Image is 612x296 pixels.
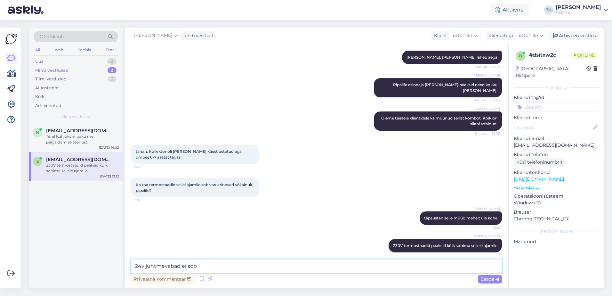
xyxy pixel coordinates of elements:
[35,103,61,109] div: Arhiveeritud
[136,182,254,193] span: Ka toa termostaadid sellel ajamile sobivad erinevad või ainult pipelife?
[133,164,157,169] span: 13:07
[475,98,500,103] span: Nähtud ✓ 13:03
[556,5,601,10] div: [PERSON_NAME]
[35,58,43,65] div: Uus
[476,253,500,258] span: 14:03
[53,46,65,54] div: Web
[472,106,500,111] span: [PERSON_NAME]
[514,200,599,206] p: Windows 10
[516,65,586,79] div: [GEOGRAPHIC_DATA], Riisipere
[424,216,497,220] span: täpsustan selle müügimehelt üle kohe
[46,134,119,145] div: Tere! Kahjuks ei paku me paigaldamise teenust.
[46,128,113,134] span: nataliapa3871@gmail.com
[519,32,538,39] span: Estonian
[5,33,17,45] img: Askly Logo
[100,174,119,179] div: [DATE] 13:12
[61,114,90,119] span: Minu vestlused
[514,124,592,131] input: Lisa nimi
[407,55,497,60] span: [PERSON_NAME], [PERSON_NAME] läheb aega
[108,76,117,82] div: 2
[549,31,599,40] div: Arhiveeri vestlus
[476,225,500,230] span: 13:12
[514,176,564,182] a: [URL][DOMAIN_NAME]
[35,67,68,74] div: Minu vestlused
[514,114,599,121] p: Kliendi nimi
[481,276,499,282] span: Saada
[136,149,243,160] span: tänan. Kollektor oli [PERSON_NAME] käest ostetud aga umbes 6-7 aastat tagasi
[40,33,65,40] span: Otsi kliente
[34,46,41,54] div: All
[181,32,213,39] div: juhib vestlust
[475,64,500,69] span: Nähtud ✓ 13:00
[544,5,553,14] div: TK
[514,158,565,167] div: Küsi telefoninumbrit
[35,94,44,100] div: Kõik
[514,209,599,216] p: Brauser
[134,32,172,39] span: [PERSON_NAME]
[514,238,599,245] p: Märkmed
[131,275,194,284] div: Privaatne kommentaar
[490,4,529,16] div: Aktiivne
[529,51,571,59] div: # dsitxw2c
[514,94,599,101] p: Kliendi tag'id
[133,198,157,202] span: 13:08
[514,85,599,90] div: Kliendi info
[514,216,599,222] p: Chrome [TECHNICAL_ID]
[472,206,500,211] span: [PERSON_NAME]
[514,193,599,200] p: Operatsioonisüsteem
[514,229,599,234] div: [PERSON_NAME]
[107,58,117,65] div: 0
[486,32,513,39] div: Klienditugi
[46,162,119,174] div: 230V termostaadid peaksid kõik sobima sellele ajamile
[35,85,59,91] div: AI Assistent
[393,82,498,93] span: Pipelife esindaja [PERSON_NAME] peaksid need kokku [PERSON_NAME].
[36,159,39,164] span: s
[431,32,447,39] div: Klient
[36,130,39,135] span: n
[519,53,522,58] span: d
[514,151,599,158] p: Kliendi telefon
[35,76,67,82] div: Tiimi vestlused
[99,145,119,150] div: [DATE] 14:02
[108,67,117,74] div: 2
[453,32,472,39] span: Estonian
[475,131,500,136] span: Nähtud ✓ 13:05
[514,135,599,142] p: Kliendi email
[514,169,599,176] p: Klienditeekond
[131,259,502,273] textarea: 24v juhtmevabad ei sob
[556,10,601,15] div: FEB AS
[381,116,498,126] span: Oleme teistele klientidele ka müünud sellist kombot. Kõik on siiani sobinud.
[514,102,599,112] input: Lisa tag
[514,185,599,190] p: Vaata edasi ...
[571,52,597,59] span: Online
[393,243,497,248] span: 230V termostaadid peaksid kõik sobima sellele ajamile
[514,142,599,149] p: [EMAIL_ADDRESS][DOMAIN_NAME]
[46,157,113,162] span: stanislav.tumanik@gmail.com
[104,46,118,54] div: Email
[556,5,608,15] a: [PERSON_NAME]FEB AS
[472,73,500,78] span: [PERSON_NAME]
[472,234,500,239] span: [PERSON_NAME]
[76,46,92,54] div: Socials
